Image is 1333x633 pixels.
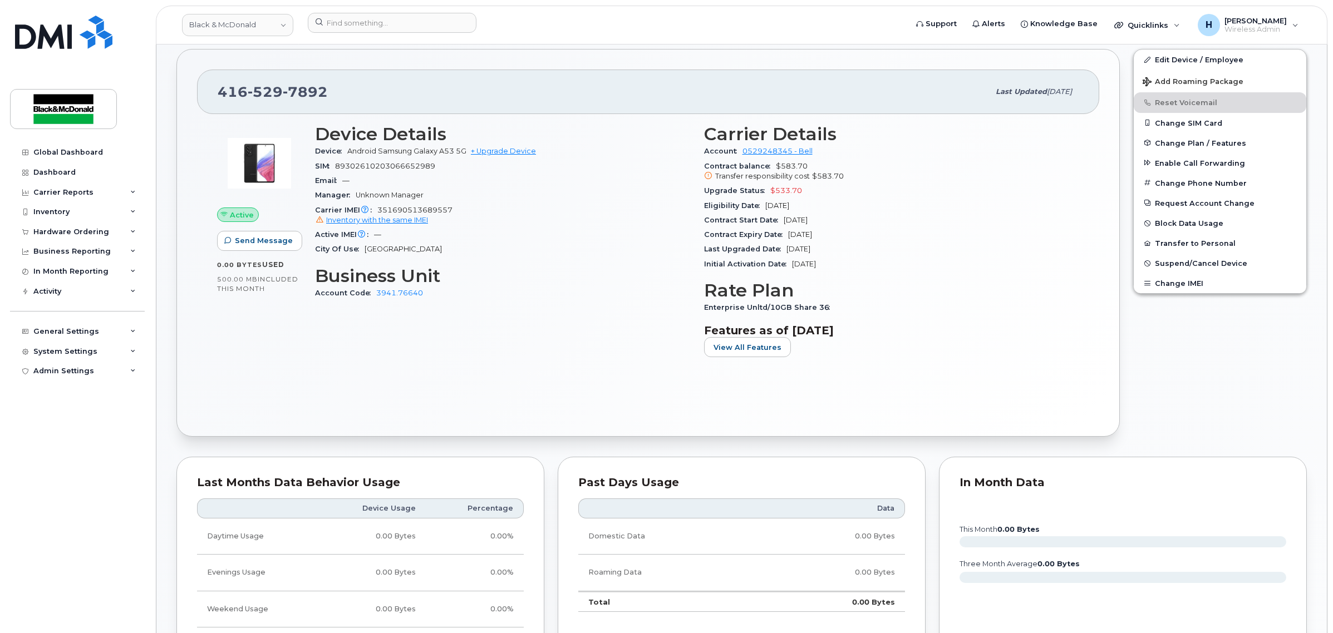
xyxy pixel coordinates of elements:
a: Inventory with the same IMEI [315,216,428,224]
th: Percentage [426,498,524,518]
span: Alerts [982,18,1005,29]
span: [DATE] [784,216,808,224]
span: 7892 [283,83,328,100]
span: Enterprise Unltd/10GB Share 36 [704,303,835,311]
td: 0.00 Bytes [758,555,905,591]
span: 529 [248,83,283,100]
button: Send Message [217,231,302,251]
th: Device Usage [317,498,426,518]
div: Last Months Data Behavior Usage [197,477,524,488]
span: Change Plan / Features [1155,139,1246,147]
text: this month [959,525,1040,533]
input: Find something... [308,13,476,33]
span: Add Roaming Package [1143,77,1243,88]
tr: Friday from 6:00pm to Monday 8:00am [197,591,524,627]
button: Transfer to Personal [1134,233,1306,253]
span: Contract Start Date [704,216,784,224]
div: Huma Naseer [1190,14,1306,36]
td: 0.00% [426,555,524,591]
span: Suspend/Cancel Device [1155,259,1247,268]
span: Email [315,176,342,185]
a: Edit Device / Employee [1134,50,1306,70]
span: — [342,176,350,185]
span: [GEOGRAPHIC_DATA] [365,245,442,253]
span: Unknown Manager [356,191,424,199]
span: Knowledge Base [1030,18,1098,29]
span: H [1206,18,1212,32]
span: Contract Expiry Date [704,230,788,239]
a: Support [908,13,965,35]
span: Account [704,147,742,155]
button: Add Roaming Package [1134,70,1306,92]
h3: Business Unit [315,266,691,286]
button: Change SIM Card [1134,113,1306,133]
button: Change IMEI [1134,273,1306,293]
span: included this month [217,275,298,293]
span: [DATE] [786,245,810,253]
h3: Rate Plan [704,280,1080,300]
span: Send Message [235,235,293,246]
div: Past Days Usage [578,477,905,488]
a: + Upgrade Device [471,147,536,155]
a: 0529248345 - Bell [742,147,813,155]
span: Transfer responsibility cost [715,172,810,180]
span: Device [315,147,347,155]
span: [DATE] [765,201,789,210]
tr: Weekdays from 6:00pm to 8:00am [197,555,524,591]
span: Wireless Admin [1224,25,1287,34]
button: Enable Call Forwarding [1134,153,1306,173]
span: Carrier IMEI [315,206,377,214]
span: Inventory with the same IMEI [326,216,428,224]
span: — [374,230,381,239]
span: Manager [315,191,356,199]
span: Support [926,18,957,29]
td: Total [578,591,758,612]
span: Account Code [315,289,376,297]
a: Knowledge Base [1013,13,1105,35]
span: Enable Call Forwarding [1155,159,1245,167]
button: Block Data Usage [1134,213,1306,233]
h3: Features as of [DATE] [704,324,1080,337]
span: 416 [218,83,328,100]
span: $533.70 [770,186,802,195]
span: Active IMEI [315,230,374,239]
td: Roaming Data [578,555,758,591]
td: Evenings Usage [197,555,317,591]
tspan: 0.00 Bytes [1037,560,1080,568]
td: 0.00 Bytes [317,591,426,627]
button: Reset Voicemail [1134,92,1306,112]
td: 0.00 Bytes [758,518,905,555]
span: Initial Activation Date [704,260,792,268]
span: 89302610203066652989 [335,162,435,170]
span: City Of Use [315,245,365,253]
span: Quicklinks [1128,21,1168,29]
span: Eligibility Date [704,201,765,210]
td: Daytime Usage [197,518,317,555]
span: Contract balance [704,162,776,170]
th: Data [758,498,905,518]
span: $583.70 [704,162,1080,182]
button: Change Phone Number [1134,173,1306,193]
button: View All Features [704,337,791,357]
td: 0.00 Bytes [317,555,426,591]
text: three month average [959,560,1080,568]
td: Weekend Usage [197,591,317,627]
a: Black & McDonald [182,14,293,36]
span: [DATE] [1047,87,1072,96]
span: [DATE] [788,230,812,239]
span: Upgrade Status [704,186,770,195]
button: Request Account Change [1134,193,1306,213]
span: Android Samsung Galaxy A53 5G [347,147,466,155]
td: 0.00% [426,518,524,555]
td: 0.00 Bytes [317,518,426,555]
span: 351690513689557 [315,206,691,226]
button: Suspend/Cancel Device [1134,253,1306,273]
tspan: 0.00 Bytes [997,525,1040,533]
a: Alerts [965,13,1013,35]
h3: Device Details [315,124,691,144]
span: Last updated [996,87,1047,96]
td: 0.00% [426,591,524,627]
a: 3941.76640 [376,289,423,297]
span: [PERSON_NAME] [1224,16,1287,25]
img: image20231002-3703462-kjv75p.jpeg [226,130,293,196]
